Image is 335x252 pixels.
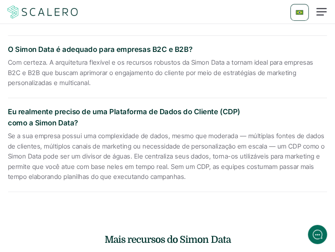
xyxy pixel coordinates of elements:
[6,4,79,20] img: Scalero company logotype
[308,225,327,244] iframe: gist-messenger-bubble-iframe
[12,53,148,91] h2: Let us know if we can help with lifecycle marketing.
[295,8,303,16] img: 🇧🇷
[6,5,79,19] a: Scalero company logotype
[8,131,327,182] p: Se a sua empresa possui uma complexidade de dados, mesmo que moderada — múltiplas fontes de dados...
[8,106,248,129] p: Eu realmente preciso de uma Plataforma de Dados do Cliente (CDP) como a Simon Data?
[48,233,287,247] h4: Mais recursos do Simon Data
[12,39,148,52] h1: Hi! Welcome to [GEOGRAPHIC_DATA].
[8,58,327,88] p: Com certeza. A arquitetura flexível e os recursos robustos da Simon Data a tornam ideal para empr...
[52,111,96,117] span: New conversation
[8,44,248,56] p: O Simon Data é adequado para empresas B2C e B2B?
[12,106,147,122] button: New conversation
[67,200,101,206] span: We run on Gist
